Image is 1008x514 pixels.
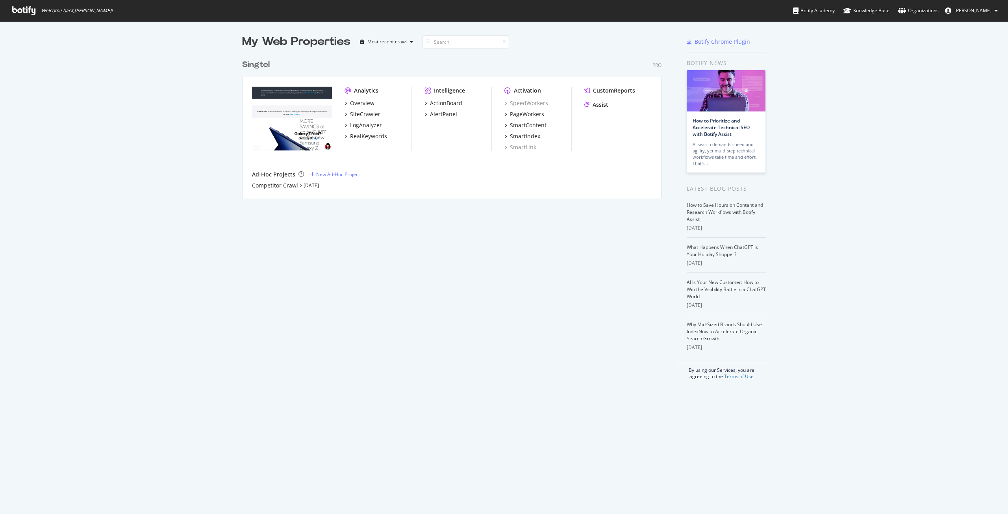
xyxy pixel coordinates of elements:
[422,35,509,49] input: Search
[693,117,750,137] a: How to Prioritize and Accelerate Technical SEO with Botify Assist
[350,121,382,129] div: LogAnalyzer
[510,110,544,118] div: PageWorkers
[242,59,273,71] a: Singtel
[350,132,387,140] div: RealKeywords
[939,4,1004,17] button: [PERSON_NAME]
[354,87,378,95] div: Analytics
[687,344,766,351] div: [DATE]
[687,244,758,258] a: What Happens When ChatGPT Is Your Holiday Shopper?
[350,99,374,107] div: Overview
[652,62,661,69] div: Pro
[584,101,608,109] a: Assist
[687,302,766,309] div: [DATE]
[843,7,889,15] div: Knowledge Base
[252,171,295,178] div: Ad-Hoc Projects
[677,363,766,380] div: By using our Services, you are agreeing to the
[593,87,635,95] div: CustomReports
[350,110,380,118] div: SiteCrawler
[687,225,766,232] div: [DATE]
[345,132,387,140] a: RealKeywords
[584,87,635,95] a: CustomReports
[357,35,416,48] button: Most recent crawl
[687,59,766,67] div: Botify news
[687,279,766,300] a: AI Is Your New Customer: How to Win the Visibility Battle in a ChatGPT World
[430,110,457,118] div: AlertPanel
[504,110,544,118] a: PageWorkers
[316,171,360,178] div: New Ad-Hoc Project
[693,141,760,167] div: AI search demands speed and agility, yet multi-step technical workflows take time and effort. Tha...
[687,184,766,193] div: Latest Blog Posts
[424,99,462,107] a: ActionBoard
[430,99,462,107] div: ActionBoard
[504,121,547,129] a: SmartContent
[252,182,298,189] a: Competitor Crawl
[695,38,750,46] div: Botify Chrome Plugin
[724,373,754,380] a: Terms of Use
[687,70,765,111] img: How to Prioritize and Accelerate Technical SEO with Botify Assist
[593,101,608,109] div: Assist
[510,121,547,129] div: SmartContent
[898,7,939,15] div: Organizations
[954,7,991,14] span: Hin Zi Wong
[434,87,465,95] div: Intelligence
[793,7,835,15] div: Botify Academy
[687,38,750,46] a: Botify Chrome Plugin
[345,99,374,107] a: Overview
[310,171,360,178] a: New Ad-Hoc Project
[367,39,407,44] div: Most recent crawl
[242,34,350,50] div: My Web Properties
[242,59,270,71] div: Singtel
[345,110,380,118] a: SiteCrawler
[252,87,332,150] img: singtel.com
[424,110,457,118] a: AlertPanel
[41,7,113,14] span: Welcome back, [PERSON_NAME] !
[304,182,319,189] a: [DATE]
[504,143,536,151] a: SmartLink
[687,260,766,267] div: [DATE]
[687,202,763,223] a: How to Save Hours on Content and Research Workflows with Botify Assist
[687,321,762,342] a: Why Mid-Sized Brands Should Use IndexNow to Accelerate Organic Search Growth
[504,132,540,140] a: SmartIndex
[345,121,382,129] a: LogAnalyzer
[504,99,548,107] a: SpeedWorkers
[242,50,668,199] div: grid
[514,87,541,95] div: Activation
[510,132,540,140] div: SmartIndex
